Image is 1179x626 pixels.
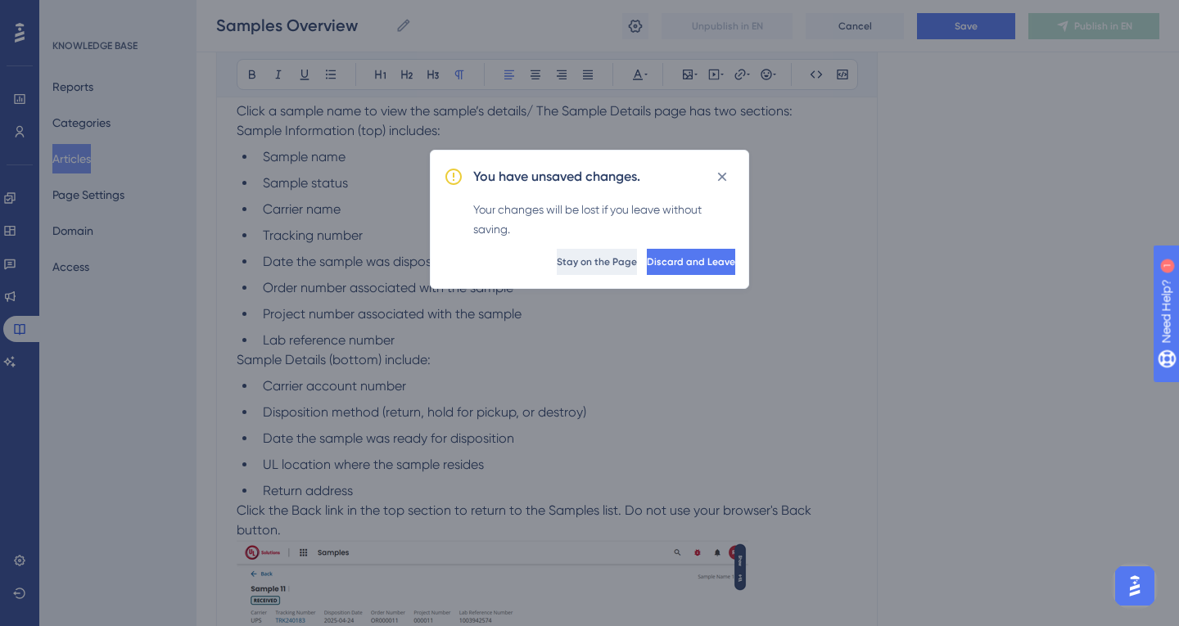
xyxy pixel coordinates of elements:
span: Stay on the Page [557,255,637,268]
h2: You have unsaved changes. [473,167,640,187]
iframe: UserGuiding AI Assistant Launcher [1110,561,1159,610]
div: 1 [114,8,119,21]
span: Discard and Leave [647,255,735,268]
div: Your changes will be lost if you leave without saving. [473,200,735,239]
span: Need Help? [38,4,102,24]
